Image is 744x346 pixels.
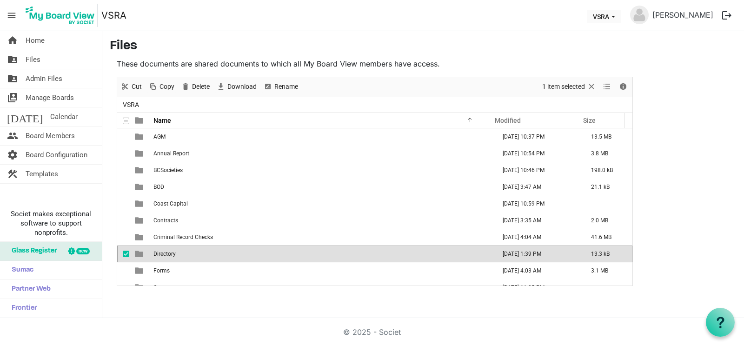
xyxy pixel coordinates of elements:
td: checkbox [117,246,129,262]
span: Frontier [7,299,37,318]
a: © 2025 - Societ [343,327,401,337]
span: Size [583,117,596,124]
span: Board Configuration [26,146,87,164]
td: is template cell column header type [129,162,151,179]
button: Rename [262,81,300,93]
td: May 30, 2025 1:39 PM column header Modified [493,246,581,262]
td: May 29, 2025 10:37 PM column header Modified [493,128,581,145]
div: Rename [260,77,301,97]
span: Templates [26,165,58,183]
td: 13.5 MB is template cell column header Size [581,128,632,145]
p: These documents are shared documents to which all My Board View members have access. [117,58,633,69]
span: [DATE] [7,107,43,126]
span: Home [26,31,45,50]
button: logout [717,6,737,25]
span: Manage Boards [26,88,74,107]
span: menu [3,7,20,24]
span: Board Members [26,126,75,145]
button: Copy [147,81,176,93]
td: checkbox [117,162,129,179]
td: Contracts is template cell column header Name [151,212,493,229]
span: AGM [153,133,166,140]
span: Delete [191,81,211,93]
span: folder_shared [7,50,18,69]
td: checkbox [117,145,129,162]
td: checkbox [117,212,129,229]
span: Grants [153,284,170,291]
td: is template cell column header type [129,145,151,162]
span: Contracts [153,217,178,224]
td: May 30, 2025 3:35 AM column header Modified [493,212,581,229]
span: construction [7,165,18,183]
div: Details [615,77,631,97]
span: Criminal Record Checks [153,234,213,240]
a: [PERSON_NAME] [649,6,717,24]
td: Directory is template cell column header Name [151,246,493,262]
span: home [7,31,18,50]
td: Annual Report is template cell column header Name [151,145,493,162]
span: Annual Report [153,150,189,157]
td: is template cell column header Size [581,195,632,212]
a: My Board View Logo [23,4,101,27]
div: Download [213,77,260,97]
td: Forms is template cell column header Name [151,262,493,279]
td: Grants is template cell column header Name [151,279,493,296]
td: checkbox [117,179,129,195]
div: View [599,77,615,97]
span: Forms [153,267,170,274]
span: Directory [153,251,176,257]
td: is template cell column header Size [581,279,632,296]
span: Partner Web [7,280,51,299]
td: 3.8 MB is template cell column header Size [581,145,632,162]
td: 198.0 kB is template cell column header Size [581,162,632,179]
span: Calendar [50,107,78,126]
span: Copy [159,81,175,93]
td: AGM is template cell column header Name [151,128,493,145]
span: Cut [131,81,143,93]
td: May 30, 2025 4:03 AM column header Modified [493,262,581,279]
span: Glass Register [7,242,57,260]
button: View dropdownbutton [601,81,612,93]
td: May 30, 2025 4:04 AM column header Modified [493,229,581,246]
td: 21.1 kB is template cell column header Size [581,179,632,195]
div: new [76,248,90,254]
span: Admin Files [26,69,62,88]
td: BCSocieties is template cell column header Name [151,162,493,179]
td: Criminal Record Checks is template cell column header Name [151,229,493,246]
button: VSRA dropdownbutton [587,10,621,23]
td: May 30, 2025 3:47 AM column header Modified [493,179,581,195]
h3: Files [110,39,737,54]
div: Cut [117,77,145,97]
button: Details [617,81,630,93]
span: Name [153,117,171,124]
td: checkbox [117,195,129,212]
td: is template cell column header type [129,279,151,296]
span: 1 item selected [541,81,586,93]
span: Coast Capital [153,200,188,207]
button: Cut [119,81,144,93]
span: Societ makes exceptional software to support nonprofits. [4,209,98,237]
td: checkbox [117,279,129,296]
td: is template cell column header type [129,195,151,212]
button: Download [215,81,259,93]
span: switch_account [7,88,18,107]
a: VSRA [101,6,126,25]
span: VSRA [121,99,141,111]
td: is template cell column header type [129,179,151,195]
span: BOD [153,184,164,190]
span: Modified [495,117,521,124]
td: checkbox [117,229,129,246]
td: May 29, 2025 10:46 PM column header Modified [493,162,581,179]
td: 41.6 MB is template cell column header Size [581,229,632,246]
span: Sumac [7,261,33,279]
td: is template cell column header type [129,212,151,229]
img: My Board View Logo [23,4,98,27]
td: 2.0 MB is template cell column header Size [581,212,632,229]
span: folder_shared [7,69,18,88]
td: May 29, 2025 11:05 PM column header Modified [493,279,581,296]
span: Files [26,50,40,69]
span: BCSocieties [153,167,183,173]
div: Copy [145,77,178,97]
td: is template cell column header type [129,262,151,279]
td: BOD is template cell column header Name [151,179,493,195]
